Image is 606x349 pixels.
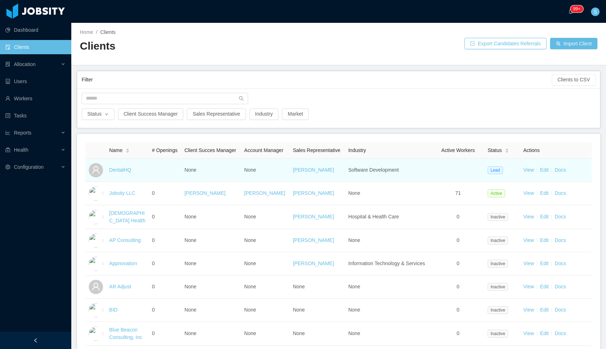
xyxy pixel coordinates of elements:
[431,182,485,205] td: 71
[82,108,114,120] button: Statusicon: down
[431,205,485,229] td: 0
[5,165,10,170] i: icon: setting
[431,229,485,252] td: 0
[149,299,181,322] td: 0
[348,261,425,266] span: Information Technology & Services
[431,299,485,322] td: 0
[540,330,549,336] a: Edit
[109,190,135,196] a: Jobsity LLC
[523,330,534,336] a: View
[118,108,184,120] button: Client Success Manager
[149,229,181,252] td: 0
[505,147,509,150] i: icon: caret-up
[488,306,508,314] span: Inactive
[109,147,122,154] span: Name
[92,282,100,291] i: icon: user
[14,61,36,67] span: Allocation
[80,29,93,35] a: Home
[552,74,596,86] button: Clients to CSV
[109,210,145,223] a: [DEMOGRAPHIC_DATA] Health
[568,9,573,14] i: icon: bell
[293,237,334,243] a: [PERSON_NAME]
[488,283,508,291] span: Inactive
[431,322,485,346] td: 0
[348,190,360,196] span: None
[540,284,549,289] a: Edit
[540,307,549,313] a: Edit
[523,284,534,289] a: View
[125,147,129,150] i: icon: caret-up
[250,108,279,120] button: Industry
[293,330,305,336] span: None
[149,275,181,299] td: 0
[149,252,181,275] td: 0
[523,237,534,243] a: View
[523,261,534,266] a: View
[523,147,540,153] span: Actions
[89,303,103,317] img: 6a98c4f0-fa44-11e7-92f0-8dd2fe54cc72_5a5e2f7bcfdbd-400w.png
[348,284,360,289] span: None
[555,261,566,266] a: Docs
[555,237,566,243] a: Docs
[185,237,196,243] span: None
[5,130,10,135] i: icon: line-chart
[14,147,28,153] span: Health
[82,73,552,86] div: Filter
[555,330,566,336] a: Docs
[149,182,181,205] td: 0
[540,167,549,173] a: Edit
[100,29,115,35] span: Clients
[464,38,546,49] button: icon: exportExport Candidates Referrals
[282,108,309,120] button: Market
[523,307,534,313] a: View
[244,307,256,313] span: None
[555,167,566,173] a: Docs
[96,29,97,35] span: /
[293,147,340,153] span: Sales Representative
[555,284,566,289] a: Docs
[488,330,508,338] span: Inactive
[555,307,566,313] a: Docs
[540,237,549,243] a: Edit
[185,167,196,173] span: None
[244,261,256,266] span: None
[109,327,142,340] a: Blue Beacon Consulting, Inc
[293,284,305,289] span: None
[185,190,226,196] a: [PERSON_NAME]
[149,205,181,229] td: 0
[348,147,366,153] span: Industry
[89,186,103,201] img: dc41d540-fa30-11e7-b498-73b80f01daf1_657caab8ac997-400w.png
[125,150,129,152] i: icon: caret-down
[109,167,131,173] a: DentalHQ
[92,166,100,174] i: icon: user
[505,150,509,152] i: icon: caret-down
[89,210,103,224] img: 6a8e90c0-fa44-11e7-aaa7-9da49113f530_5a5d50e77f870-400w.png
[488,189,505,197] span: Active
[185,261,196,266] span: None
[5,23,66,37] a: icon: pie-chartDashboard
[5,40,66,54] a: icon: auditClients
[125,147,130,152] div: Sort
[109,261,137,266] a: Appnovation
[488,147,502,154] span: Status
[431,252,485,275] td: 0
[293,167,334,173] a: [PERSON_NAME]
[14,130,31,136] span: Reports
[185,284,196,289] span: None
[523,167,534,173] a: View
[431,275,485,299] td: 0
[505,147,509,152] div: Sort
[488,166,503,174] span: Lead
[293,261,334,266] a: [PERSON_NAME]
[185,307,196,313] span: None
[244,190,285,196] a: [PERSON_NAME]
[348,237,360,243] span: None
[89,327,103,341] img: 6a99a840-fa44-11e7-acf7-a12beca8be8a_5a5d51fe797d3-400w.png
[293,190,334,196] a: [PERSON_NAME]
[348,307,360,313] span: None
[348,167,399,173] span: Software Development
[488,260,508,268] span: Inactive
[293,214,334,219] a: [PERSON_NAME]
[89,257,103,271] img: 6a96eda0-fa44-11e7-9f69-c143066b1c39_5a5d5161a4f93-400w.png
[523,214,534,219] a: View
